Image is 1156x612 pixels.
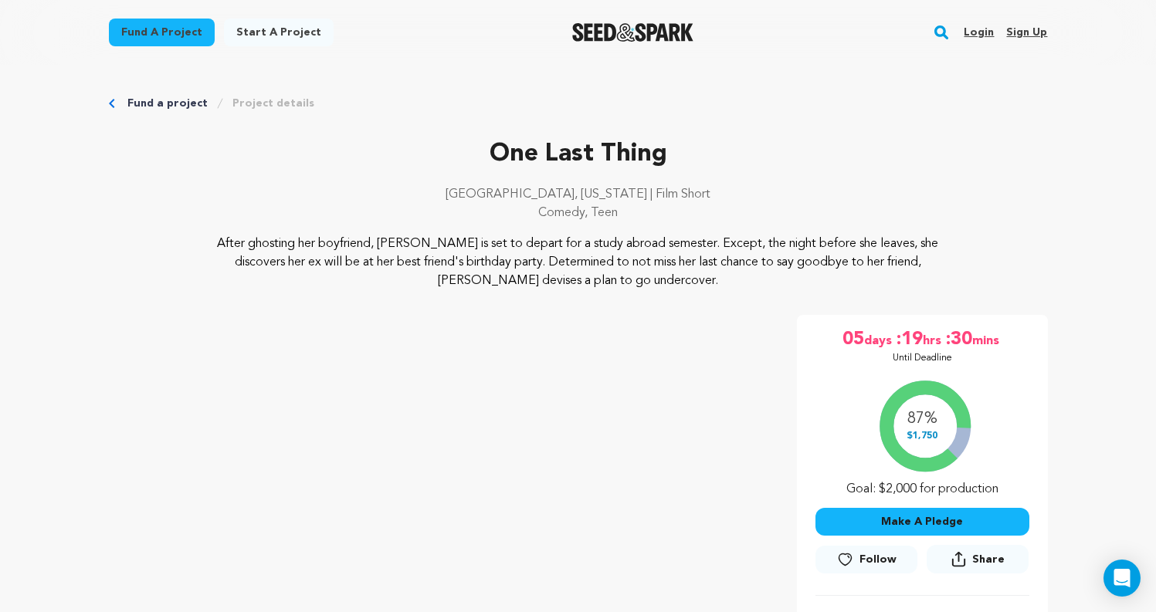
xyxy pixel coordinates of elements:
span: Share [927,545,1029,580]
p: One Last Thing [109,136,1048,173]
span: :19 [895,327,923,352]
button: Share [927,545,1029,573]
span: days [864,327,895,352]
div: Breadcrumb [109,96,1048,111]
p: After ghosting her boyfriend, [PERSON_NAME] is set to depart for a study abroad semester. Except,... [202,235,954,290]
p: Comedy, Teen [109,204,1048,222]
img: Seed&Spark Logo Dark Mode [572,23,693,42]
span: 05 [842,327,864,352]
a: Sign up [1006,20,1047,45]
a: Fund a project [109,19,215,46]
a: Project details [232,96,314,111]
p: Until Deadline [893,352,952,364]
div: Open Intercom Messenger [1103,560,1141,597]
span: mins [972,327,1002,352]
span: Follow [859,552,897,567]
a: Fund a project [127,96,208,111]
span: hrs [923,327,944,352]
a: Seed&Spark Homepage [572,23,693,42]
span: Share [972,552,1005,567]
a: Start a project [224,19,334,46]
a: Login [964,20,994,45]
a: Follow [815,546,917,573]
button: Make A Pledge [815,508,1029,536]
p: [GEOGRAPHIC_DATA], [US_STATE] | Film Short [109,185,1048,204]
span: :30 [944,327,972,352]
